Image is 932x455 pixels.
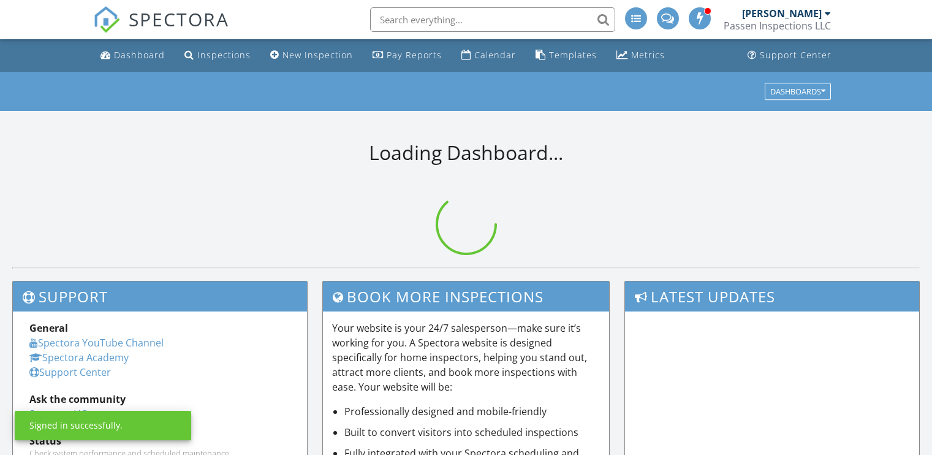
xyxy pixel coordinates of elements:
button: Dashboards [765,83,831,100]
li: Professionally designed and mobile-friendly [344,404,600,419]
a: Metrics [612,44,670,67]
a: Spectora YouTube Channel [29,336,164,350]
div: Inspections [197,49,251,61]
div: Dashboards [770,87,825,96]
img: The Best Home Inspection Software - Spectora [93,6,120,33]
a: Templates [531,44,602,67]
div: Status [29,434,290,448]
a: Support Center [29,365,111,379]
h3: Support [13,281,307,312]
a: Spectora Academy [29,351,129,364]
div: Dashboard [114,49,165,61]
a: Dashboard [96,44,170,67]
strong: General [29,321,68,335]
p: Your website is your 24/7 salesperson—make sure it’s working for you. A Spectora website is desig... [332,321,600,394]
div: [PERSON_NAME] [742,7,822,20]
div: Passen Inspections LLC [724,20,831,32]
div: Metrics [631,49,665,61]
h3: Book More Inspections [323,281,610,312]
li: Built to convert visitors into scheduled inspections [344,425,600,440]
div: Pay Reports [387,49,442,61]
span: SPECTORA [129,6,229,32]
a: Pay Reports [368,44,447,67]
div: Templates [549,49,597,61]
div: Ask the community [29,392,290,407]
a: Spectora HQ [29,407,88,421]
a: Support Center [743,44,836,67]
div: New Inspection [282,49,353,61]
a: Calendar [457,44,521,67]
a: Inspections [180,44,256,67]
div: Signed in successfully. [29,419,123,432]
div: Calendar [474,49,516,61]
a: SPECTORA [93,17,229,42]
h3: Latest Updates [625,281,919,312]
input: Search everything... [370,7,615,32]
a: New Inspection [265,44,358,67]
div: Support Center [760,49,832,61]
